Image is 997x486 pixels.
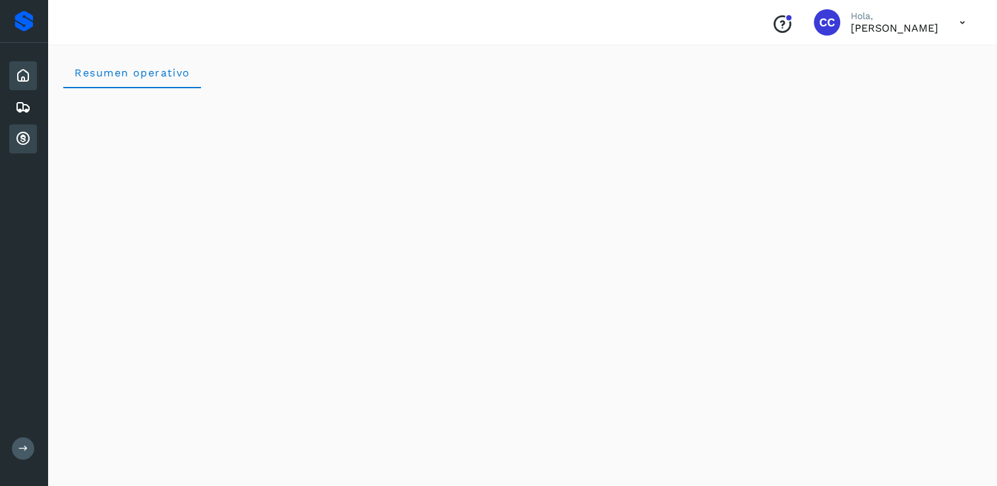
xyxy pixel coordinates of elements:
[74,67,190,79] span: Resumen operativo
[9,93,37,122] div: Embarques
[851,11,938,22] p: Hola,
[9,61,37,90] div: Inicio
[9,124,37,153] div: Cuentas por cobrar
[851,22,938,34] p: Carlos Cardiel Castro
